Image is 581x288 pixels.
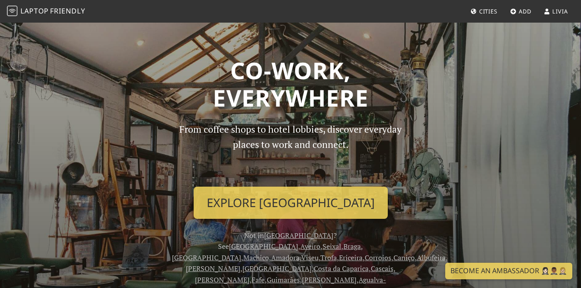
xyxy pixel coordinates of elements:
[445,263,572,279] a: Become an Ambassador 🤵🏻‍♀️🤵🏾‍♂️🤵🏼‍♀️
[194,187,388,219] a: Explore [GEOGRAPHIC_DATA]
[479,7,497,15] span: Cities
[48,57,534,112] h1: Co-work, Everywhere
[540,3,571,19] a: Livia
[300,241,320,251] a: Aveiro
[301,253,319,262] a: Viseu
[229,241,298,251] a: [GEOGRAPHIC_DATA]
[467,3,501,19] a: Cities
[343,241,361,251] a: Braga
[264,231,333,240] a: [GEOGRAPHIC_DATA]
[172,253,241,262] a: [GEOGRAPHIC_DATA]
[302,275,356,285] a: [PERSON_NAME]
[507,3,535,19] a: Add
[243,253,269,262] a: Machico
[172,122,410,180] p: From coffee shops to hotel lobbies, discover everyday places to work and connect.
[320,253,337,262] a: Trofa
[552,7,568,15] span: Livia
[7,6,17,16] img: LaptopFriendly
[339,253,363,262] a: Ericeira
[393,253,415,262] a: Caniço
[371,264,393,273] a: Cascais
[417,253,446,262] a: Albufeira
[186,264,240,273] a: [PERSON_NAME]
[7,4,85,19] a: LaptopFriendly LaptopFriendly
[20,6,49,16] span: Laptop
[267,275,300,285] a: Guimarães
[252,275,265,285] a: Fafe
[195,275,249,285] a: [PERSON_NAME]
[50,6,85,16] span: Friendly
[271,253,299,262] a: Amadora
[519,7,531,15] span: Add
[242,264,312,273] a: [GEOGRAPHIC_DATA]
[365,253,391,262] a: Corroios
[322,241,341,251] a: Seixal
[314,264,369,273] a: Costa da Caparica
